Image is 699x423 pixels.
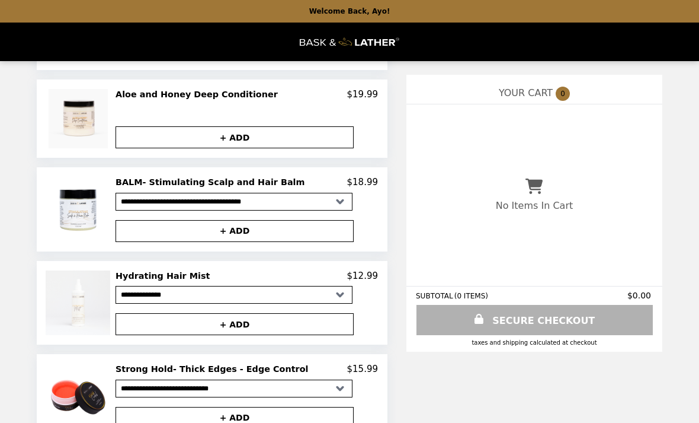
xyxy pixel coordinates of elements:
[116,313,354,335] button: + ADD
[46,271,113,335] img: Hydrating Hair Mist
[116,193,352,211] select: Select a product variant
[347,177,379,187] p: $18.99
[416,339,653,346] div: Taxes and Shipping calculated at checkout
[116,89,283,100] h2: Aloe and Honey Deep Conditioner
[116,380,352,397] select: Select a product variant
[556,87,570,101] span: 0
[116,286,352,304] select: Select a product variant
[116,271,214,281] h2: Hydrating Hair Mist
[116,177,310,187] h2: BALM- Stimulating Scalp and Hair Balm
[627,291,653,300] span: $0.00
[499,87,553,98] span: YOUR CART
[347,271,379,281] p: $12.99
[46,177,113,241] img: BALM- Stimulating Scalp and Hair Balm
[347,89,379,100] p: $19.99
[116,126,354,148] button: + ADD
[49,89,111,148] img: Aloe and Honey Deep Conditioner
[116,220,354,242] button: + ADD
[496,200,573,211] p: No Items In Cart
[454,292,488,300] span: ( 0 ITEMS )
[347,364,379,374] p: $15.99
[416,292,454,300] span: SUBTOTAL
[116,364,313,374] h2: Strong Hold- Thick Edges - Edge Control
[309,7,390,15] p: Welcome Back, Ayo!
[300,30,399,54] img: Brand Logo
